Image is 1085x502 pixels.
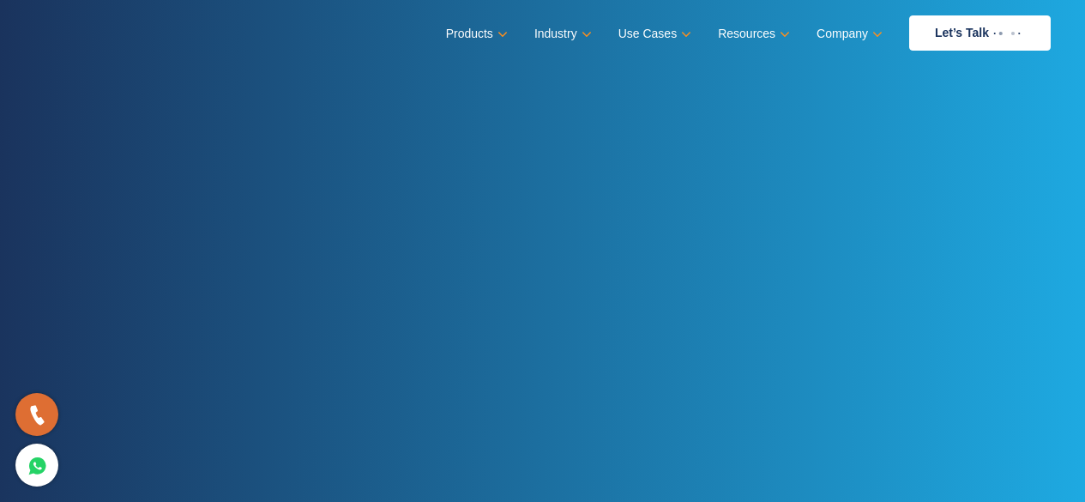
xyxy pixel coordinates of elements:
a: Company [817,21,879,46]
a: Resources [718,21,787,46]
a: Use Cases [618,21,688,46]
a: Let’s Talk [909,15,1051,51]
a: Products [446,21,504,46]
a: Industry [534,21,588,46]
